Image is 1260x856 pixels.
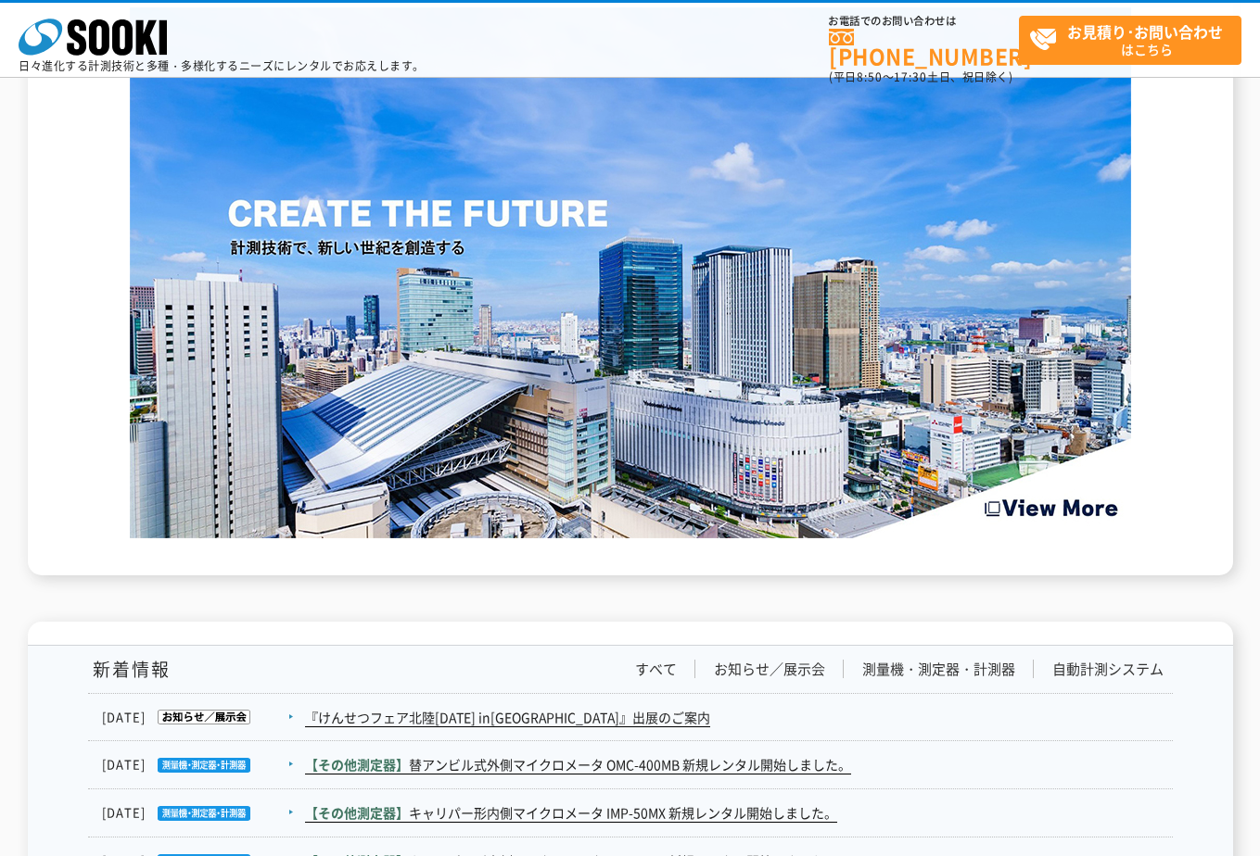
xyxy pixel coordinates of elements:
img: Create the Future [130,7,1131,538]
a: お見積り･お問い合わせはこちら [1019,16,1241,65]
span: 8:50 [857,69,883,85]
a: 【その他測定器】替アンビル式外側マイクロメータ OMC-400MB 新規レンタル開始しました。 [305,755,851,774]
p: 日々進化する計測技術と多種・多様化するニーズにレンタルでお応えします。 [19,60,425,71]
strong: お見積り･お問い合わせ [1067,20,1223,43]
img: 測量機・測定器・計測器 [146,758,250,773]
a: お知らせ／展示会 [714,660,825,679]
a: [PHONE_NUMBER] [829,29,1019,67]
span: お電話でのお問い合わせは [829,16,1019,27]
span: 【その他測定器】 [305,755,409,774]
a: 『けんせつフェア北陸[DATE] in[GEOGRAPHIC_DATA]』出展のご案内 [305,708,710,727]
a: 測量機・測定器・計測器 [862,660,1015,679]
a: 自動計測システム [1052,660,1164,679]
a: 【その他測定器】キャリパー形内側マイクロメータ IMP-50MX 新規レンタル開始しました。 [305,803,837,823]
dt: [DATE] [102,708,303,727]
span: はこちら [1029,17,1241,63]
dt: [DATE] [102,803,303,823]
dt: [DATE] [102,755,303,774]
span: (平日 ～ 土日、祝日除く) [829,69,1012,85]
span: 17:30 [894,69,927,85]
span: 【その他測定器】 [305,803,409,822]
img: お知らせ／展示会 [146,710,250,724]
a: すべて [635,660,677,679]
h1: 新着情報 [88,660,171,679]
a: Create the Future [130,519,1131,536]
img: 測量機・測定器・計測器 [146,806,250,821]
